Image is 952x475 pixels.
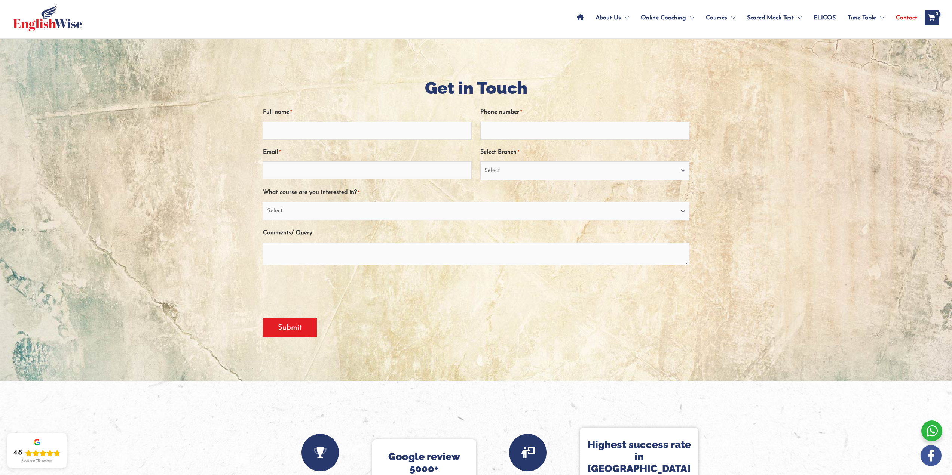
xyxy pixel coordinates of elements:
[13,4,82,31] img: cropped-ew-logo
[925,10,939,25] a: View Shopping Cart, empty
[263,318,317,337] input: Submit
[700,5,741,31] a: CoursesMenu Toggle
[263,227,312,239] label: Comments/ Query
[13,448,61,457] div: Rating: 4.8 out of 5
[590,5,635,31] a: About UsMenu Toggle
[596,5,621,31] span: About Us
[747,5,794,31] span: Scored Mock Test
[814,5,836,31] span: ELICOS
[727,5,735,31] span: Menu Toggle
[621,5,629,31] span: Menu Toggle
[848,5,876,31] span: Time Table
[13,448,22,457] div: 4.8
[380,451,469,475] h4: Google review 5000+
[890,5,917,31] a: Contact
[808,5,842,31] a: ELICOS
[706,5,727,31] span: Courses
[686,5,694,31] span: Menu Toggle
[794,5,802,31] span: Menu Toggle
[876,5,884,31] span: Menu Toggle
[635,5,700,31] a: Online CoachingMenu Toggle
[641,5,686,31] span: Online Coaching
[587,439,691,475] h4: Highest success rate in [GEOGRAPHIC_DATA]
[921,445,942,466] img: white-facebook.png
[480,106,522,118] label: Phone number
[263,186,359,199] label: What course are you interested in?
[263,76,689,100] h1: Get in Touch
[896,5,917,31] span: Contact
[263,146,281,158] label: Email
[741,5,808,31] a: Scored Mock TestMenu Toggle
[263,275,377,305] iframe: reCAPTCHA
[21,459,53,463] div: Read our 718 reviews
[571,5,917,31] nav: Site Navigation: Main Menu
[842,5,890,31] a: Time TableMenu Toggle
[480,146,519,158] label: Select Branch
[263,106,292,118] label: Full name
